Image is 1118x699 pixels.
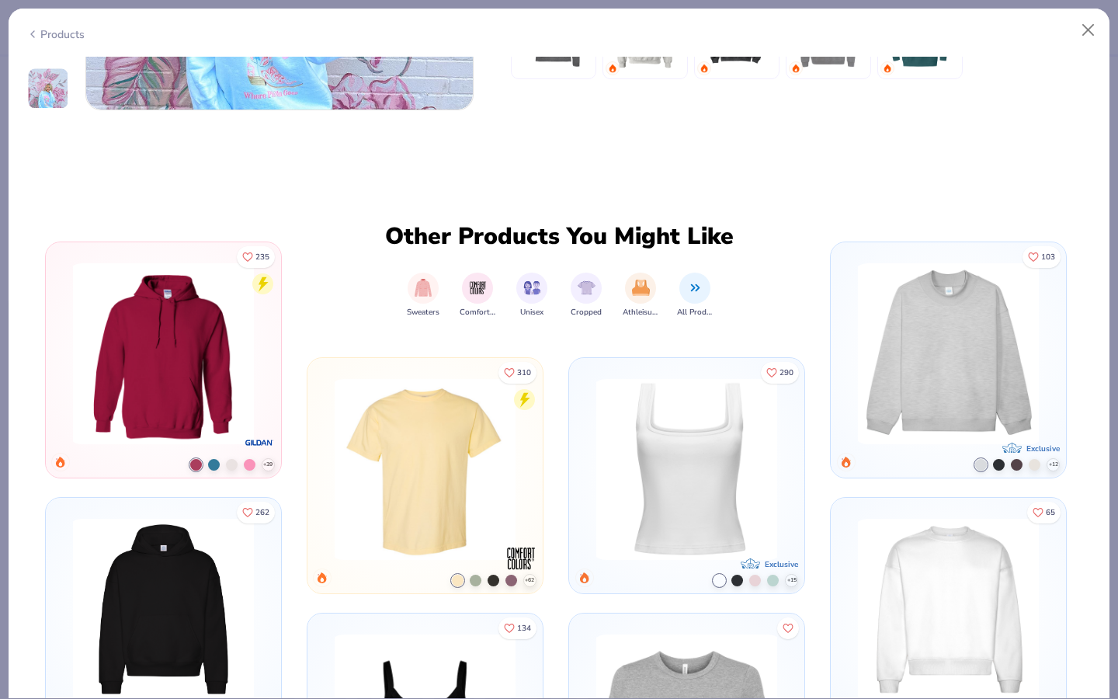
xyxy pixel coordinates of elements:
[523,279,541,297] img: Unisex Image
[1026,443,1060,455] div: Exclusive
[498,362,536,384] button: Like
[469,279,487,297] img: Comfort Colors Image
[779,369,793,377] span: 290
[375,223,743,251] div: Other Products You Might Like
[578,279,595,297] img: Cropped Image
[415,279,432,297] img: Sweaters Image
[700,64,709,73] img: trending.gif
[571,307,602,318] span: Cropped
[244,427,275,458] img: brand logo
[571,273,602,318] button: filter button
[255,509,269,516] span: 262
[517,624,531,632] span: 134
[677,273,713,318] div: filter for All Products
[761,362,799,384] button: Like
[852,263,1046,444] img: Fresh Prints Denver Mock Neck Heavyweight Sweatshirt
[623,307,658,318] span: Athleisure
[520,307,543,318] span: Unisex
[590,379,784,560] img: Fresh Prints Sydney Square Neck Tank Top
[787,576,797,585] span: + 15
[632,279,650,297] img: Athleisure Image
[883,64,892,73] img: trending.gif
[1023,246,1061,268] button: Like
[407,273,439,318] div: filter for Sweaters
[1041,253,1055,261] span: 103
[686,279,704,297] img: All Products Image
[777,617,799,639] button: Like
[677,273,713,318] button: filter button
[623,273,658,318] div: filter for Athleisure
[1074,16,1103,45] button: Close
[460,307,495,318] span: Comfort Colors
[407,273,439,318] button: filter button
[1049,461,1058,469] span: + 12
[460,273,495,318] button: filter button
[505,543,536,574] img: brand logo
[623,273,658,318] button: filter button
[1027,502,1061,523] button: Like
[328,379,522,560] img: Comfort Colors Adult Heavyweight T-Shirt
[1046,509,1055,516] span: 65
[765,559,798,571] div: Exclusive
[517,369,531,377] span: 310
[608,64,617,73] img: trending.gif
[26,26,85,43] div: Products
[407,307,439,318] span: Sweaters
[791,64,800,73] img: trending.gif
[516,273,547,318] div: filter for Unisex
[498,617,536,639] button: Like
[66,263,260,444] img: Gildan Adult Heavy Blend 8 Oz. 50/50 Hooded Sweatshirt
[255,253,269,261] span: 235
[237,502,275,523] button: Like
[237,246,275,268] button: Like
[525,576,534,585] span: + 62
[677,307,713,318] span: All Products
[27,68,69,110] img: User generated content
[571,273,602,318] div: filter for Cropped
[516,273,547,318] button: filter button
[263,461,273,469] span: + 39
[460,273,495,318] div: filter for Comfort Colors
